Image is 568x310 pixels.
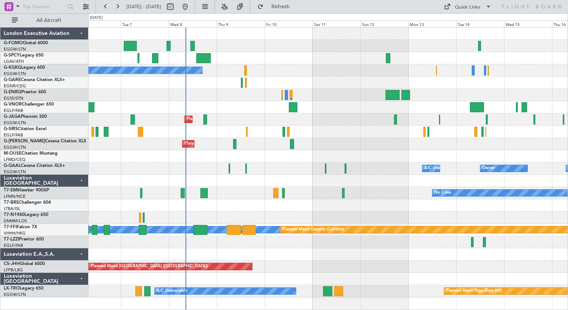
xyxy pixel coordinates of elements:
a: LTBA/ISL [4,206,20,211]
span: G-SIRS [4,127,18,131]
div: Planned Maint [GEOGRAPHIC_DATA] ([GEOGRAPHIC_DATA]) [91,261,208,272]
div: Tue 7 [121,20,169,27]
a: EGGW/LTN [4,292,26,297]
a: EGLF/FAB [4,108,23,113]
a: T7-FFIFalcon 7X [4,225,37,229]
div: Owner [482,163,495,174]
a: VHHH/HKG [4,230,26,236]
a: G-SIRSCitation Excel [4,127,46,131]
a: G-VNORChallenger 650 [4,102,54,107]
a: EGSS/STN [4,96,23,101]
span: G-FOMO [4,41,23,45]
button: All Aircraft [8,14,81,26]
a: G-[PERSON_NAME]Cessna Citation XLS [4,139,86,143]
span: [DATE] - [DATE] [126,3,161,10]
a: T7-LZZIPraetor 600 [4,237,44,242]
a: EGGW/LTN [4,120,26,126]
a: G-JAGAPhenom 300 [4,114,47,119]
div: A/C Unavailable [424,163,455,174]
div: Sun 12 [361,20,409,27]
span: CS-JHH [4,262,20,266]
a: G-ENRGPraetor 600 [4,90,46,94]
a: EGNR/CEG [4,83,26,89]
span: G-[PERSON_NAME] [4,139,45,143]
div: Fri 10 [265,20,313,27]
a: G-FOMOGlobal 6000 [4,41,48,45]
span: G-VNOR [4,102,22,107]
a: T7-EMIHawker 900XP [4,188,49,193]
span: Refresh [265,4,296,9]
span: G-ENRG [4,90,21,94]
a: LFPB/LBG [4,267,23,273]
div: Planned Maint Geneva (Cointrin) [283,224,344,235]
span: T7-BRE [4,200,19,205]
a: LFMD/CEQ [4,157,25,162]
div: [DATE] [90,15,103,21]
span: T7-LZZI [4,237,19,242]
a: EGGW/LTN [4,145,26,150]
a: G-KGKGLegacy 600 [4,65,45,70]
a: EGGW/LTN [4,46,26,52]
div: Planned Maint Riga (Riga Intl) [446,285,502,297]
a: EGLF/FAB [4,132,23,138]
button: Quick Links [440,1,495,13]
a: DNMM/LOS [4,218,27,224]
a: EGGW/LTN [4,71,26,77]
span: G-KGKG [4,65,21,70]
div: Wed 8 [169,20,217,27]
a: EGLF/FAB [4,243,23,248]
input: Trip Number [23,1,65,12]
a: G-GARECessna Citation XLS+ [4,78,65,82]
span: G-GARE [4,78,21,82]
div: No Crew [434,187,451,198]
span: T7-N1960 [4,213,25,217]
span: All Aircraft [19,18,78,23]
div: Thu 9 [217,20,265,27]
button: Refresh [254,1,298,13]
span: T7-FFI [4,225,17,229]
a: G-GAALCessna Citation XLS+ [4,164,65,168]
div: Sat 11 [313,20,361,27]
a: LGAV/ATH [4,59,24,64]
a: G-SPCYLegacy 650 [4,53,43,58]
a: EGGW/LTN [4,169,26,175]
div: Mon 6 [73,20,121,27]
span: G-GAAL [4,164,21,168]
div: Quick Links [455,4,480,11]
div: Planned Maint [GEOGRAPHIC_DATA] ([GEOGRAPHIC_DATA]) [184,138,301,149]
a: M-OUSECitation Mustang [4,151,58,156]
div: A/C Unavailable [156,285,187,297]
a: LFMN/NCE [4,194,26,199]
span: LX-TRO [4,286,20,291]
span: G-SPCY [4,53,20,58]
div: Planned Maint [GEOGRAPHIC_DATA] ([GEOGRAPHIC_DATA]) [187,114,304,125]
span: M-OUSE [4,151,22,156]
div: Mon 13 [408,20,456,27]
a: T7-BREChallenger 604 [4,200,51,205]
a: LX-TROLegacy 650 [4,286,43,291]
span: G-JAGA [4,114,21,119]
span: T7-EMI [4,188,18,193]
div: Tue 14 [456,20,504,27]
a: CS-JHHGlobal 6000 [4,262,45,266]
a: T7-N1960Legacy 650 [4,213,48,217]
div: Wed 15 [504,20,552,27]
